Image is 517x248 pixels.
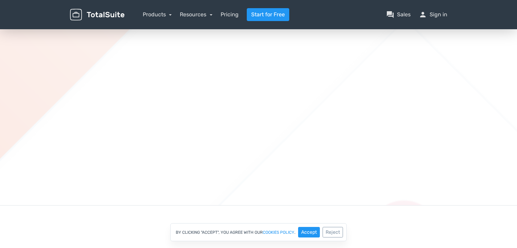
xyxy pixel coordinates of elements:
[221,11,239,19] a: Pricing
[298,227,320,237] button: Accept
[419,11,427,19] span: person
[263,230,294,234] a: cookies policy
[386,11,394,19] span: question_answer
[170,223,347,241] div: By clicking "Accept", you agree with our .
[70,9,124,21] img: TotalSuite for WordPress
[323,227,343,237] button: Reject
[143,11,172,18] a: Products
[419,11,447,19] a: personSign in
[247,8,289,21] a: Start for Free
[386,11,411,19] a: question_answerSales
[180,11,212,18] a: Resources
